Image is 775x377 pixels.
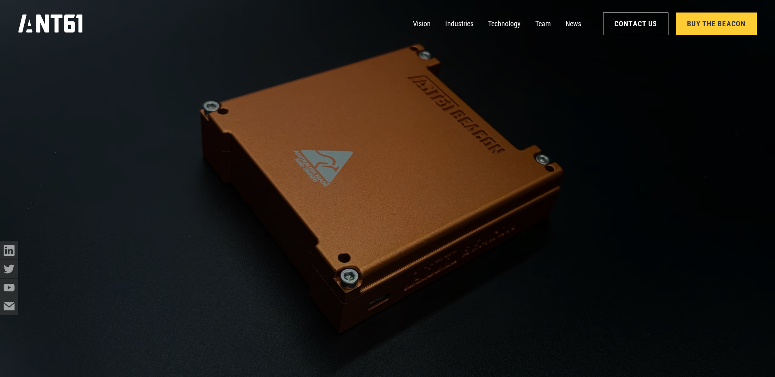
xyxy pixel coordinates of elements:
[603,13,668,35] a: Contact Us
[676,13,757,35] a: Buy the Beacon
[413,15,431,33] a: Vision
[535,15,551,33] a: Team
[566,15,581,33] a: News
[445,15,473,33] a: Industries
[18,12,83,36] a: home
[488,15,521,33] a: Technology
